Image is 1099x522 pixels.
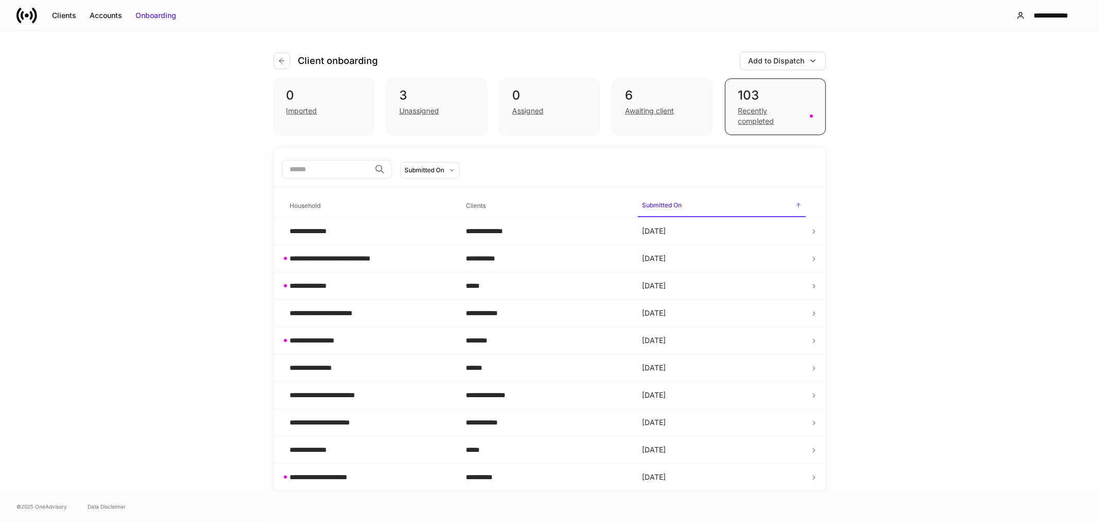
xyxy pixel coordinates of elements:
[634,436,810,464] td: [DATE]
[738,87,813,104] div: 103
[634,245,810,272] td: [DATE]
[400,162,460,178] button: Submitted On
[625,87,700,104] div: 6
[634,218,810,245] td: [DATE]
[16,502,67,511] span: © 2025 OneAdvisory
[290,201,321,210] h6: Household
[634,354,810,382] td: [DATE]
[634,409,810,436] td: [DATE]
[612,78,713,135] div: 6Awaiting client
[634,491,810,518] td: [DATE]
[466,201,486,210] h6: Clients
[399,87,474,104] div: 3
[634,327,810,354] td: [DATE]
[129,7,183,24] button: Onboarding
[83,7,129,24] button: Accounts
[52,10,76,21] div: Clients
[286,87,361,104] div: 0
[399,106,439,116] div: Unassigned
[738,106,803,126] div: Recently completed
[88,502,126,511] a: Data Disclaimer
[625,106,674,116] div: Awaiting client
[634,300,810,327] td: [DATE]
[740,52,826,70] button: Add to Dispatch
[749,56,805,66] div: Add to Dispatch
[634,382,810,409] td: [DATE]
[512,106,544,116] div: Assigned
[90,10,122,21] div: Accounts
[638,195,806,217] span: Submitted On
[286,195,454,217] span: Household
[634,464,810,491] td: [DATE]
[642,200,682,210] h6: Submitted On
[405,165,445,175] div: Submitted On
[462,195,630,217] span: Clients
[499,78,600,135] div: 0Assigned
[136,10,176,21] div: Onboarding
[274,78,374,135] div: 0Imported
[386,78,487,135] div: 3Unassigned
[634,272,810,300] td: [DATE]
[45,7,83,24] button: Clients
[286,106,317,116] div: Imported
[512,87,587,104] div: 0
[298,55,378,67] h4: Client onboarding
[725,78,825,135] div: 103Recently completed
